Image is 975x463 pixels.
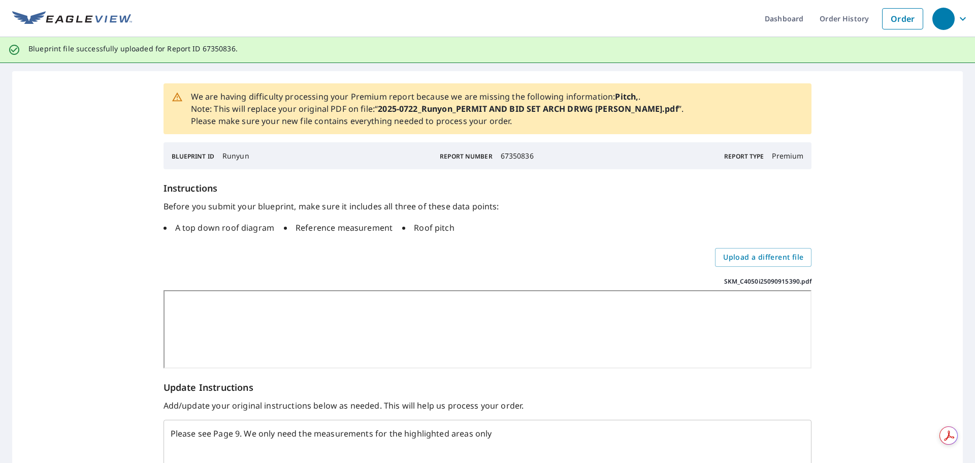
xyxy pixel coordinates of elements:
img: EV Logo [12,11,132,26]
a: Order [882,8,923,29]
p: Report Type [724,152,764,161]
p: Update Instructions [164,381,812,394]
li: Reference measurement [284,222,393,234]
p: Premium [772,150,803,161]
p: Blueprint file successfully uploaded for Report ID 67350836. [28,44,238,53]
span: Upload a different file [723,251,803,264]
p: Report Number [440,152,492,161]
p: Runyun [222,150,249,161]
textarea: Please see Page 9. We only need the measurements for the highlighted areas only [171,429,805,459]
p: SKM_C4050i25090915390.pdf [724,277,812,286]
strong: Pitch, [615,91,638,102]
strong: 2025-0722_Runyon_PERMIT AND BID SET ARCH DRWG [PERSON_NAME].pdf [378,103,678,114]
p: We are having difficulty processing your Premium report because we are missing the following info... [191,90,684,127]
li: A top down roof diagram [164,222,274,234]
label: Upload a different file [715,248,811,267]
p: Blueprint ID [172,152,214,161]
p: 67350836 [501,150,534,161]
h6: Instructions [164,181,812,195]
li: Roof pitch [402,222,454,234]
p: Add/update your original instructions below as needed. This will help us process your order. [164,399,812,412]
p: Before you submit your blueprint, make sure it includes all three of these data points: [164,200,812,212]
iframe: SKM_C4050i25090915390.pdf [164,290,812,368]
